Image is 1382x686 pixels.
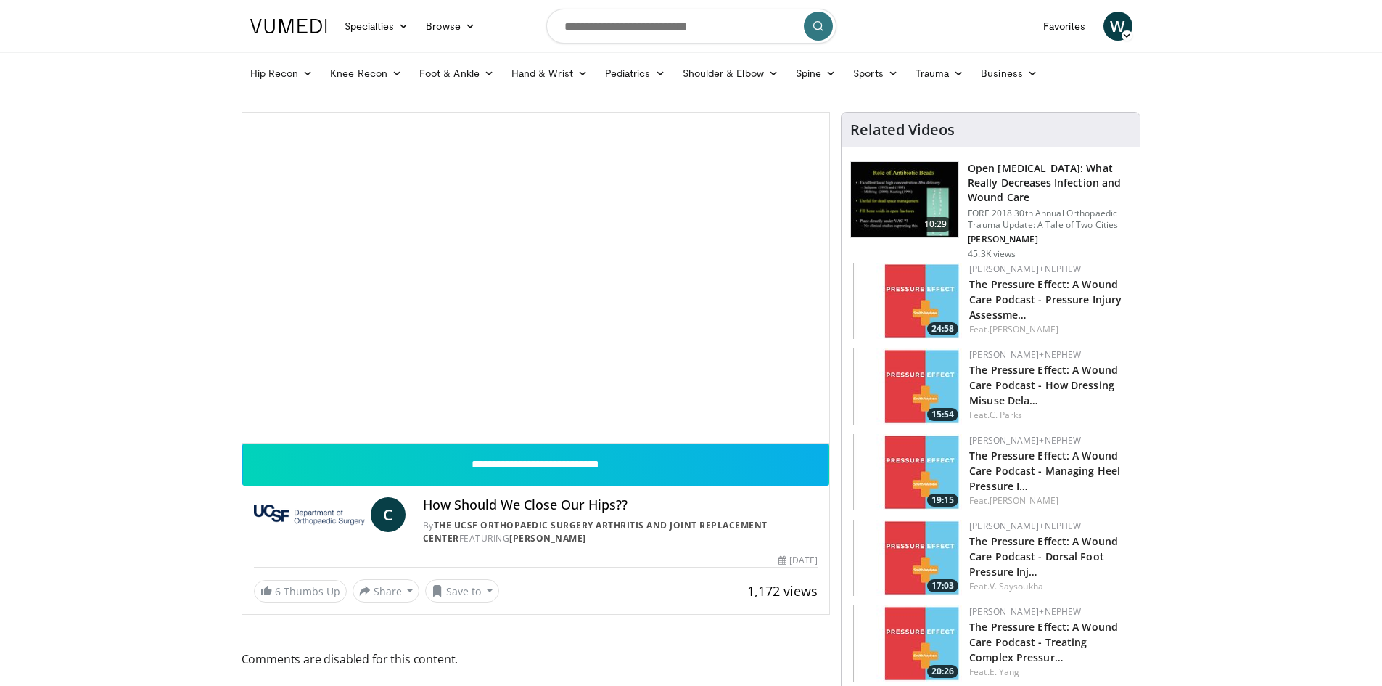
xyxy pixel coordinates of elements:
[969,605,1081,618] a: [PERSON_NAME]+Nephew
[417,12,484,41] a: Browse
[425,579,499,603] button: Save to
[990,323,1058,335] a: [PERSON_NAME]
[990,409,1023,421] a: C. Parks
[423,497,818,513] h4: How Should We Close Our Hips??
[969,263,1081,275] a: [PERSON_NAME]+Nephew
[242,113,830,444] video-js: Video Player
[850,161,1131,260] a: 10:29 Open [MEDICAL_DATA]: What Really Decreases Infection and Wound Care FORE 2018 30th Annual O...
[853,520,962,596] img: d68379d8-97de-484f-9076-f39c80eee8eb.150x105_q85_crop-smart_upscale.jpg
[969,494,1128,507] div: Feat.
[968,248,1016,260] p: 45.3K views
[778,554,818,567] div: [DATE]
[423,519,818,545] div: By FEATURING
[853,434,962,510] img: 60a7b2e5-50df-40c4-868a-521487974819.150x105_q85_crop-smart_upscale.jpg
[411,59,503,88] a: Foot & Ankle
[907,59,973,88] a: Trauma
[969,520,1081,532] a: [PERSON_NAME]+Nephew
[990,580,1043,592] a: V. Saysoukha
[969,323,1128,336] div: Feat.
[990,666,1020,678] a: E. Yang
[927,579,958,592] span: 17:03
[927,408,958,421] span: 15:54
[969,363,1118,407] a: The Pressure Effect: A Wound Care Podcast - How Dressing Misuse Dela…
[968,234,1131,245] p: [PERSON_NAME]
[371,497,406,532] a: C
[927,322,958,335] span: 24:58
[969,620,1118,664] a: The Pressure Effect: A Wound Care Podcast - Treating Complex Pressur…
[853,263,962,339] a: 24:58
[969,277,1122,322] a: The Pressure Effect: A Wound Care Podcast - Pressure Injury Assessme…
[546,9,836,44] input: Search topics, interventions
[969,666,1128,679] div: Feat.
[275,584,281,598] span: 6
[674,59,787,88] a: Shoulder & Elbow
[423,519,768,544] a: The UCSF Orthopaedic Surgery Arthritis and Joint Replacement Center
[787,59,844,88] a: Spine
[972,59,1046,88] a: Business
[969,534,1118,579] a: The Pressure Effect: A Wound Care Podcast - Dorsal Foot Pressure Inj…
[321,59,411,88] a: Knee Recon
[927,494,958,507] span: 19:15
[969,409,1128,422] div: Feat.
[850,121,955,139] h4: Related Videos
[242,650,831,669] span: Comments are disabled for this content.
[853,348,962,425] img: 61e02083-5525-4adc-9284-c4ef5d0bd3c4.150x105_q85_crop-smart_upscale.jpg
[1103,12,1132,41] a: W
[851,162,958,237] img: ded7be61-cdd8-40fc-98a3-de551fea390e.150x105_q85_crop-smart_upscale.jpg
[853,605,962,682] img: 5dccabbb-5219-43eb-ba82-333b4a767645.150x105_q85_crop-smart_upscale.jpg
[254,580,347,603] a: 6 Thumbs Up
[969,449,1120,493] a: The Pressure Effect: A Wound Care Podcast - Managing Heel Pressure I…
[853,263,962,339] img: 2a658e12-bd38-46e9-9f21-8239cc81ed40.150x105_q85_crop-smart_upscale.jpg
[353,579,420,603] button: Share
[969,348,1081,361] a: [PERSON_NAME]+Nephew
[336,12,418,41] a: Specialties
[853,434,962,510] a: 19:15
[969,434,1081,446] a: [PERSON_NAME]+Nephew
[747,582,818,600] span: 1,172 views
[853,520,962,596] a: 17:03
[969,580,1128,593] div: Feat.
[918,217,953,232] span: 10:29
[1035,12,1095,41] a: Favorites
[853,605,962,682] a: 20:26
[250,19,327,33] img: VuMedi Logo
[509,532,586,544] a: [PERSON_NAME]
[503,59,596,88] a: Hand & Wrist
[242,59,322,88] a: Hip Recon
[596,59,674,88] a: Pediatrics
[853,348,962,425] a: 15:54
[254,497,365,532] img: The UCSF Orthopaedic Surgery Arthritis and Joint Replacement Center
[844,59,907,88] a: Sports
[927,665,958,678] span: 20:26
[990,494,1058,507] a: [PERSON_NAME]
[968,161,1131,205] h3: Open [MEDICAL_DATA]: What Really Decreases Infection and Wound Care
[968,208,1131,231] p: FORE 2018 30th Annual Orthopaedic Trauma Update: A Tale of Two Cities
